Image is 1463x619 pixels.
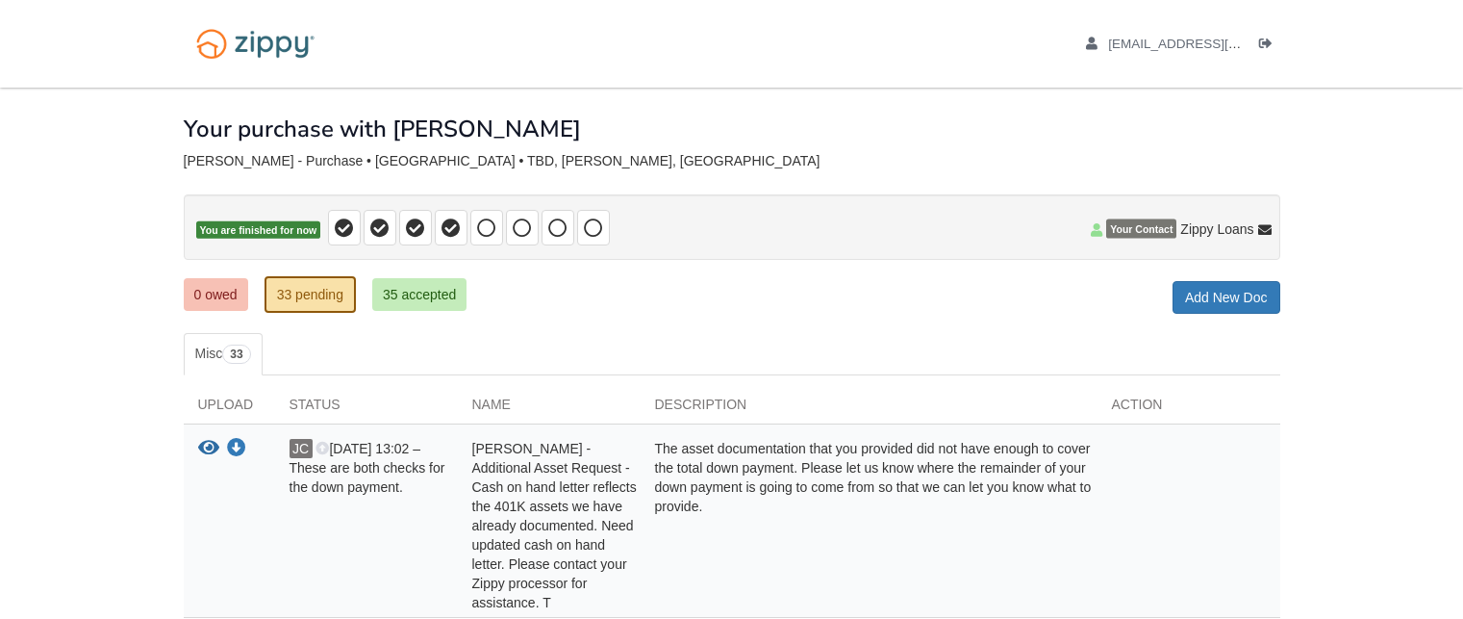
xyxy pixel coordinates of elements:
div: Upload [184,395,275,424]
span: [DATE] 13:02 – These are both checks for the down payment. [290,441,445,495]
img: Logo [184,19,327,68]
div: [PERSON_NAME] - Purchase • [GEOGRAPHIC_DATA] • TBD, [PERSON_NAME], [GEOGRAPHIC_DATA] [184,153,1280,169]
a: 35 accepted [372,278,467,311]
div: Name [458,395,641,424]
a: Log out [1259,37,1280,56]
a: 33 pending [265,276,356,313]
div: The asset documentation that you provided did not have enough to cover the total down payment. Pl... [641,439,1097,612]
span: You are finished for now [196,221,321,240]
div: Description [641,395,1097,424]
div: Action [1097,395,1280,424]
div: Status [275,395,458,424]
a: Misc [184,333,263,375]
h1: Your purchase with [PERSON_NAME] [184,116,581,142]
span: ajakkcarr@gmail.com [1108,37,1328,51]
span: JC [290,439,313,458]
a: 0 owed [184,278,248,311]
button: View Gail Wrona - Additional Asset Request - Cash on hand letter reflects the 401K assets we have... [198,439,219,459]
span: 33 [222,345,250,364]
a: Add New Doc [1173,281,1280,314]
span: Your Contact [1106,219,1176,239]
span: Zippy Loans [1180,219,1253,239]
a: edit profile [1086,37,1329,56]
a: Download Gail Wrona - Additional Asset Request - Cash on hand letter reflects the 401K assets we ... [227,442,246,457]
span: [PERSON_NAME] - Additional Asset Request - Cash on hand letter reflects the 401K assets we have a... [472,441,637,610]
